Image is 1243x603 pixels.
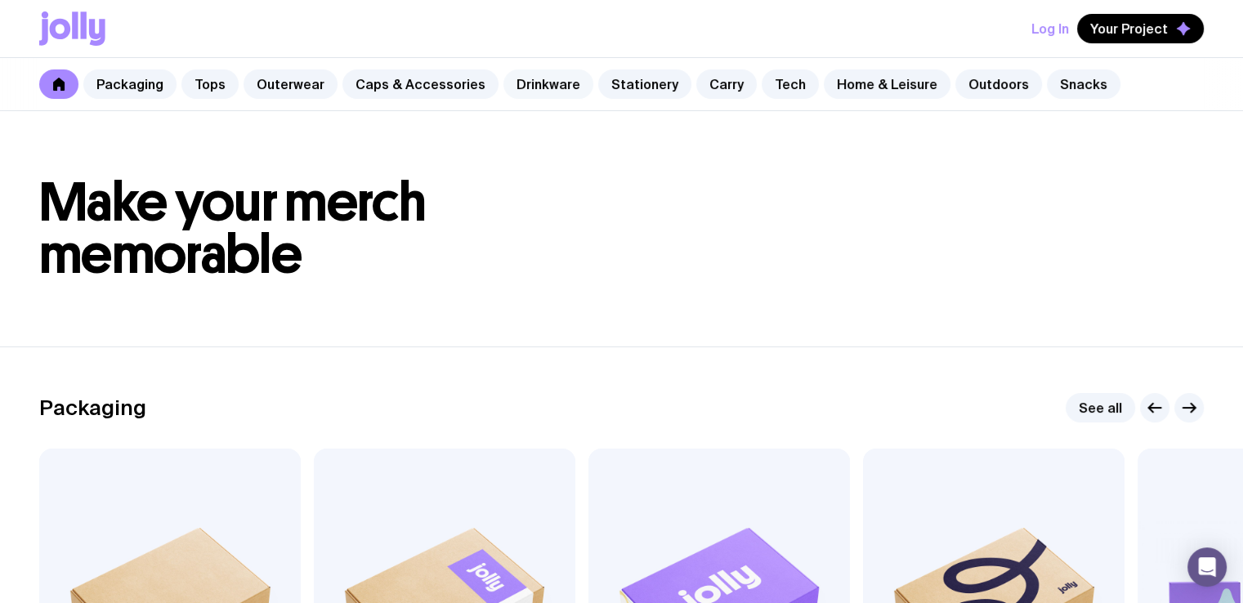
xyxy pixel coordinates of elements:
h2: Packaging [39,395,146,420]
a: Caps & Accessories [342,69,499,99]
a: Drinkware [503,69,593,99]
a: Outdoors [955,69,1042,99]
a: Tech [762,69,819,99]
a: Snacks [1047,69,1120,99]
a: See all [1066,393,1135,422]
button: Log In [1031,14,1069,43]
a: Stationery [598,69,691,99]
button: Your Project [1077,14,1204,43]
a: Tops [181,69,239,99]
a: Outerwear [244,69,338,99]
a: Carry [696,69,757,99]
a: Packaging [83,69,177,99]
span: Make your merch memorable [39,170,426,287]
div: Open Intercom Messenger [1187,547,1227,587]
span: Your Project [1090,20,1168,37]
a: Home & Leisure [824,69,950,99]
